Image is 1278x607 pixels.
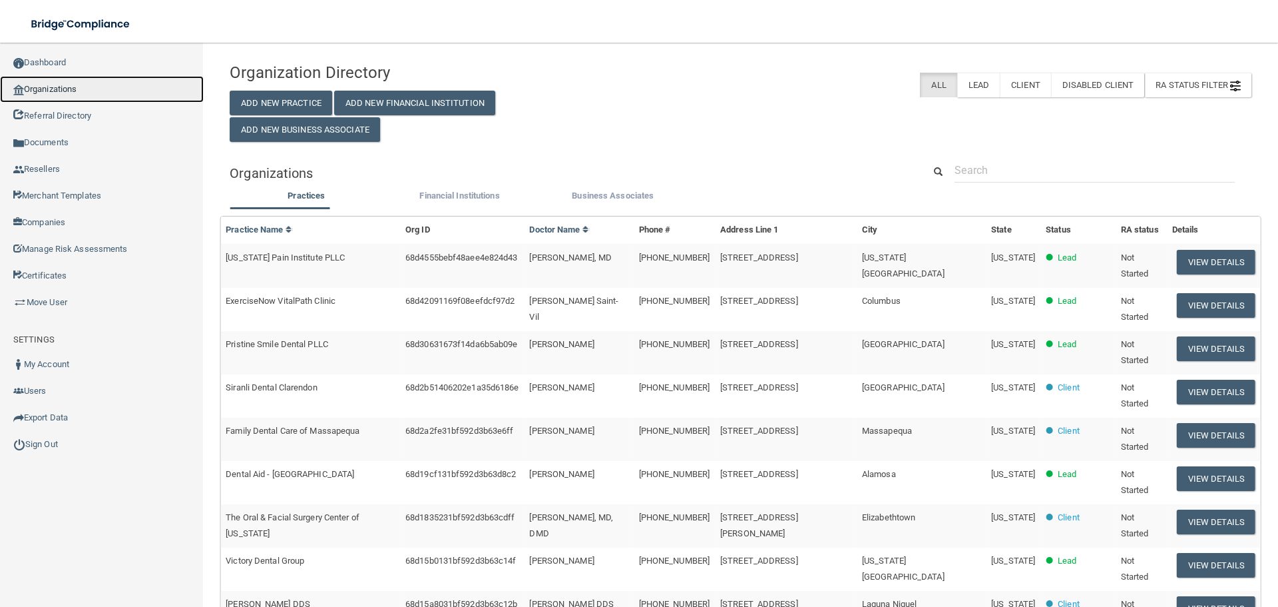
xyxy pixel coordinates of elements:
[639,296,710,306] span: [PHONE_NUMBER]
[419,191,499,201] span: Financial Institutions
[720,339,798,349] span: [STREET_ADDRESS]
[529,339,594,349] span: [PERSON_NAME]
[230,188,383,207] li: Practices
[1058,553,1076,569] p: Lead
[1058,466,1076,482] p: Lead
[529,253,612,263] span: [PERSON_NAME], MD
[1121,512,1149,538] span: Not Started
[230,64,557,81] h4: Organization Directory
[1177,466,1255,491] button: View Details
[720,469,798,479] span: [STREET_ADDRESS]
[1121,556,1149,582] span: Not Started
[405,296,515,306] span: 68d42091169f08eefdcf97d2
[13,138,24,149] img: icon-documents.8dae5593.png
[991,382,1035,392] span: [US_STATE]
[389,188,529,204] label: Financial Institutions
[991,296,1035,306] span: [US_STATE]
[862,426,912,436] span: Massapequa
[405,512,515,522] span: 68d1835231bf592d3b63cdff
[226,253,345,263] span: [US_STATE] Pain Institute PLLC
[1058,510,1080,526] p: Client
[1121,296,1149,322] span: Not Started
[920,73,957,97] label: All
[720,426,798,436] span: [STREET_ADDRESS]
[639,426,710,436] span: [PHONE_NUMBER]
[226,225,292,235] a: Practice Name
[639,469,710,479] span: [PHONE_NUMBER]
[1058,336,1076,352] p: Lead
[226,339,328,349] span: Pristine Smile Dental PLLC
[288,191,325,201] span: Practices
[405,253,517,263] span: 68d4555bebf48aee4e824d43
[1000,73,1051,97] label: Client
[991,253,1035,263] span: [US_STATE]
[957,73,1000,97] label: Lead
[720,382,798,392] span: [STREET_ADDRESS]
[639,253,710,263] span: [PHONE_NUMBER]
[543,188,683,204] label: Business Associates
[13,438,25,450] img: ic_power_dark.7ecde6b1.png
[226,296,335,306] span: ExerciseNow VitalPath Clinic
[639,339,710,349] span: [PHONE_NUMBER]
[720,253,798,263] span: [STREET_ADDRESS]
[1230,81,1241,91] img: icon-filter@2x.21656d0b.png
[529,469,594,479] span: [PERSON_NAME]
[1058,423,1080,439] p: Client
[862,382,945,392] span: [GEOGRAPHIC_DATA]
[13,296,27,309] img: briefcase.64adab9b.png
[1121,382,1149,408] span: Not Started
[1177,510,1255,534] button: View Details
[230,117,380,142] button: Add New Business Associate
[405,469,516,479] span: 68d19cf131bf592d3b63d8c2
[226,469,354,479] span: Dental Aid - [GEOGRAPHIC_DATA]
[20,11,142,38] img: bridge_compliance_login_screen.278c3ca4.svg
[13,412,24,423] img: icon-export.b9366987.png
[529,225,589,235] a: Doctor Name
[529,296,618,322] span: [PERSON_NAME] Saint-Vil
[857,217,986,244] th: City
[862,253,945,279] span: [US_STATE][GEOGRAPHIC_DATA]
[230,91,332,115] button: Add New Practice
[334,91,495,115] button: Add New Financial Institution
[720,512,798,538] span: [STREET_ADDRESS][PERSON_NAME]
[1051,73,1145,97] label: Disabled Client
[1167,217,1261,244] th: Details
[1121,253,1149,279] span: Not Started
[639,512,710,522] span: [PHONE_NUMBER]
[400,217,524,244] th: Org ID
[1156,80,1241,90] span: RA Status Filter
[13,386,24,396] img: icon-users.e205127d.png
[1121,469,1149,495] span: Not Started
[986,217,1040,244] th: State
[230,166,904,181] h5: Organizations
[13,85,24,95] img: organization-icon.f8decf85.png
[529,556,594,566] span: [PERSON_NAME]
[13,359,24,370] img: ic_user_dark.df1a06c3.png
[1177,250,1255,275] button: View Details
[13,58,24,69] img: ic_dashboard_dark.d01f4a41.png
[1058,250,1076,266] p: Lead
[862,339,945,349] span: [GEOGRAPHIC_DATA]
[720,556,798,566] span: [STREET_ADDRESS]
[1177,380,1255,404] button: View Details
[226,512,359,538] span: The Oral & Facial Surgery Center of [US_STATE]
[1116,217,1167,244] th: RA status
[720,296,798,306] span: [STREET_ADDRESS]
[991,339,1035,349] span: [US_STATE]
[991,426,1035,436] span: [US_STATE]
[405,426,513,436] span: 68d2a2fe31bf592d3b63e6ff
[1177,293,1255,318] button: View Details
[639,556,710,566] span: [PHONE_NUMBER]
[1121,339,1149,365] span: Not Started
[13,165,24,175] img: ic_reseller.de258add.png
[226,382,317,392] span: Siranli Dental Clarendon
[383,188,536,207] li: Financial Institutions
[405,382,519,392] span: 68d2b51406202e1a35d6186e
[862,296,901,306] span: Columbus
[236,188,376,204] label: Practices
[529,426,594,436] span: [PERSON_NAME]
[1177,553,1255,578] button: View Details
[639,382,710,392] span: [PHONE_NUMBER]
[1058,380,1080,396] p: Client
[1058,293,1076,309] p: Lead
